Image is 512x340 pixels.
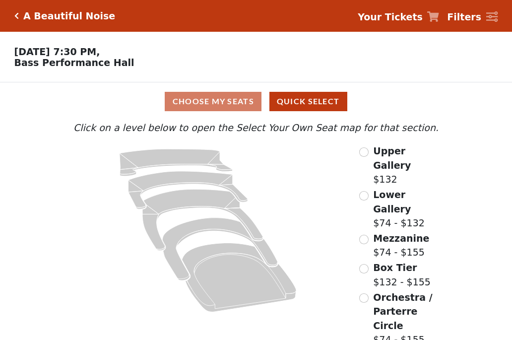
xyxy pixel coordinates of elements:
[373,145,411,171] span: Upper Gallery
[358,10,439,24] a: Your Tickets
[128,171,248,209] path: Lower Gallery - Seats Available: 149
[447,11,481,22] strong: Filters
[358,11,423,22] strong: Your Tickets
[373,262,417,273] span: Box Tier
[373,144,441,187] label: $132
[373,231,429,260] label: $74 - $155
[120,149,233,176] path: Upper Gallery - Seats Available: 163
[14,12,19,19] a: Click here to go back to filters
[182,243,297,312] path: Orchestra / Parterre Circle - Seats Available: 41
[23,10,115,22] h5: A Beautiful Noise
[447,10,498,24] a: Filters
[373,189,411,214] span: Lower Gallery
[71,121,441,135] p: Click on a level below to open the Select Your Own Seat map for that section.
[373,292,432,331] span: Orchestra / Parterre Circle
[373,261,431,289] label: $132 - $155
[373,188,441,230] label: $74 - $132
[269,92,347,111] button: Quick Select
[373,233,429,244] span: Mezzanine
